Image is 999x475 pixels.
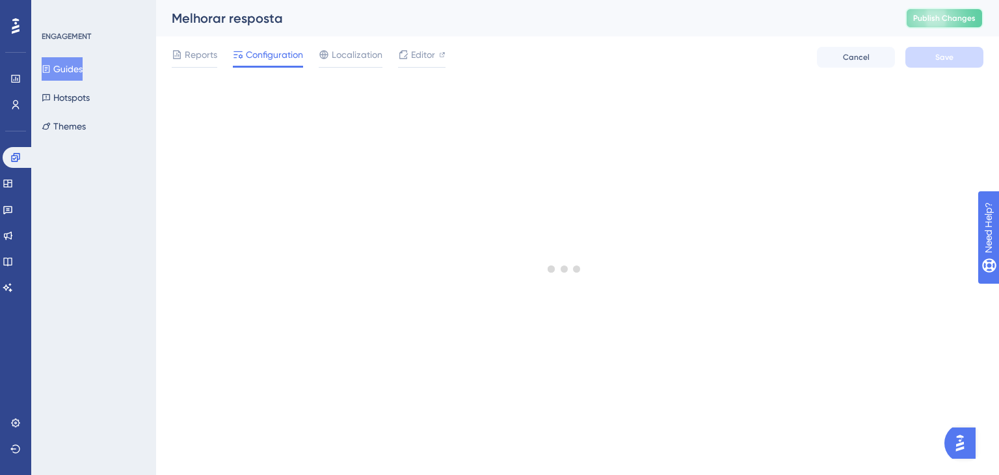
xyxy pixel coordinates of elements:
span: Localization [332,47,382,62]
iframe: UserGuiding AI Assistant Launcher [944,424,983,463]
span: Editor [411,47,435,62]
div: Melhorar resposta [172,9,873,27]
span: Cancel [843,52,870,62]
button: Publish Changes [905,8,983,29]
button: Guides [42,57,83,81]
button: Themes [42,115,86,138]
span: Configuration [246,47,303,62]
span: Publish Changes [913,13,976,23]
button: Hotspots [42,86,90,109]
span: Reports [185,47,217,62]
button: Cancel [817,47,895,68]
div: ENGAGEMENT [42,31,91,42]
span: Save [935,52,953,62]
span: Need Help? [31,3,81,19]
button: Save [905,47,983,68]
